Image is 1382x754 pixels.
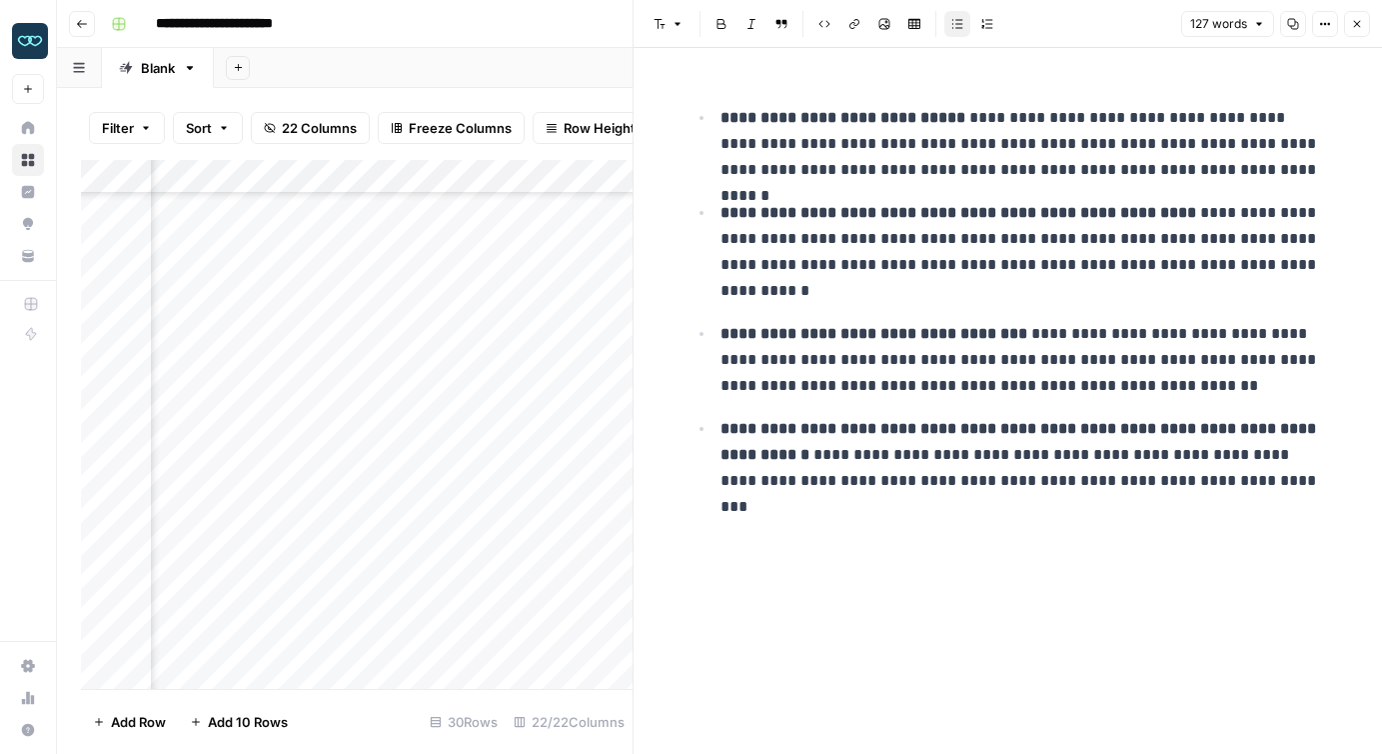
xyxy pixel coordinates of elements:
span: Sort [186,118,212,138]
button: 127 words [1181,11,1274,37]
a: Home [12,112,44,144]
span: 22 Columns [282,118,357,138]
div: 30 Rows [422,706,506,738]
a: Blank [102,48,214,88]
span: Add Row [111,712,166,732]
button: Workspace: Zola Inc [12,16,44,66]
button: Filter [89,112,165,144]
button: Sort [173,112,243,144]
button: Freeze Columns [378,112,525,144]
span: Freeze Columns [409,118,512,138]
span: Row Height [564,118,636,138]
a: Insights [12,176,44,208]
div: 22/22 Columns [506,706,633,738]
a: Your Data [12,240,44,272]
span: Add 10 Rows [208,712,288,732]
a: Browse [12,144,44,176]
a: Usage [12,682,44,714]
a: Settings [12,650,44,682]
button: 22 Columns [251,112,370,144]
a: Opportunities [12,208,44,240]
button: Add 10 Rows [178,706,300,738]
div: Blank [141,58,175,78]
img: Zola Inc Logo [12,23,48,59]
span: 127 words [1190,15,1247,33]
button: Add Row [81,706,178,738]
button: Help + Support [12,714,44,746]
span: Filter [102,118,134,138]
button: Row Height [533,112,649,144]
